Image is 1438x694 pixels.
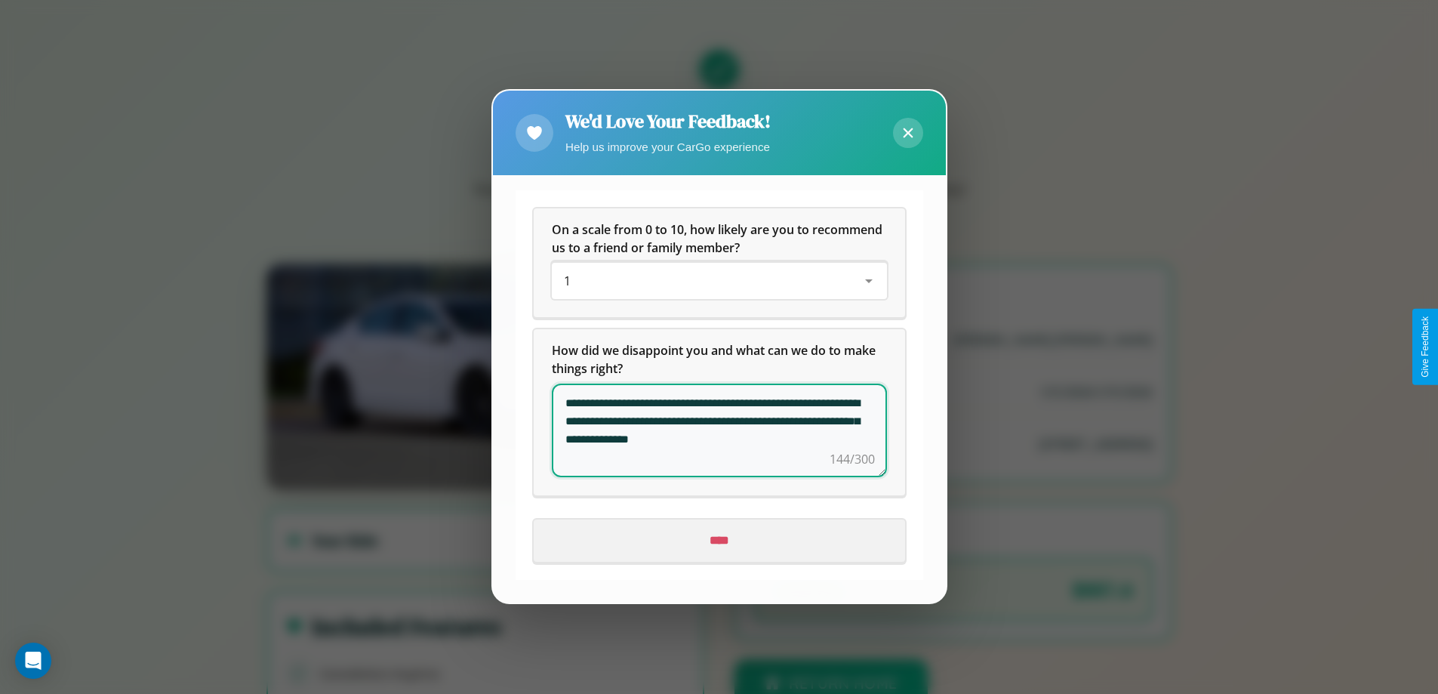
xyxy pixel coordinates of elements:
div: 144/300 [830,451,875,469]
span: 1 [564,273,571,290]
p: Help us improve your CarGo experience [565,137,771,157]
span: How did we disappoint you and what can we do to make things right? [552,343,879,378]
div: On a scale from 0 to 10, how likely are you to recommend us to a friend or family member? [534,209,905,318]
div: Open Intercom Messenger [15,643,51,679]
div: Give Feedback [1420,316,1430,378]
div: On a scale from 0 to 10, how likely are you to recommend us to a friend or family member? [552,264,887,300]
h5: On a scale from 0 to 10, how likely are you to recommend us to a friend or family member? [552,221,887,258]
h2: We'd Love Your Feedback! [565,109,771,134]
span: On a scale from 0 to 10, how likely are you to recommend us to a friend or family member? [552,222,885,257]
